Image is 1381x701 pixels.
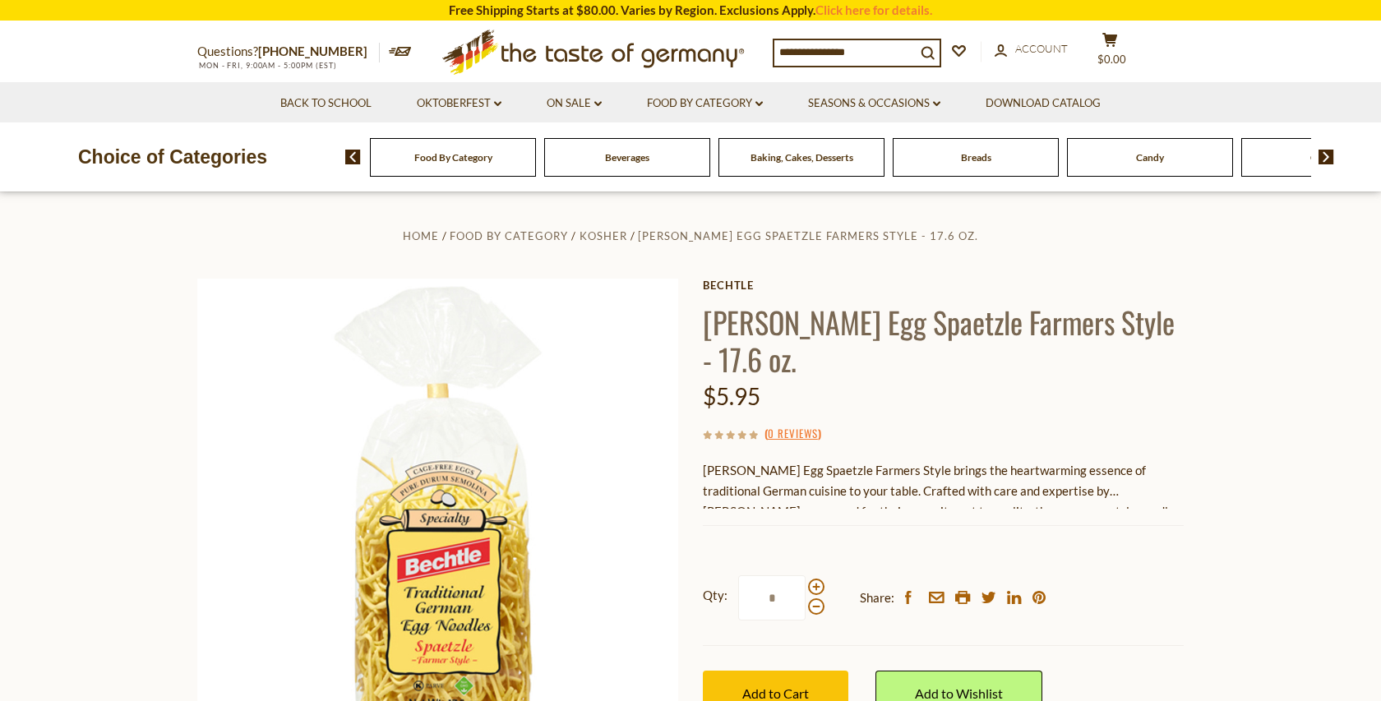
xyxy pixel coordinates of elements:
[547,95,602,113] a: On Sale
[258,44,367,58] a: [PHONE_NUMBER]
[703,303,1184,377] h1: [PERSON_NAME] Egg Spaetzle Farmers Style - 17.6 oz.
[450,229,568,242] a: Food By Category
[995,40,1068,58] a: Account
[197,61,337,70] span: MON - FRI, 9:00AM - 5:00PM (EST)
[768,425,818,443] a: 0 Reviews
[1085,32,1134,73] button: $0.00
[808,95,940,113] a: Seasons & Occasions
[403,229,439,242] a: Home
[703,279,1184,292] a: Bechtle
[751,151,853,164] a: Baking, Cakes, Desserts
[1097,53,1126,66] span: $0.00
[417,95,501,113] a: Oktoberfest
[703,460,1184,509] div: [PERSON_NAME] Egg Spaetzle Farmers Style brings the heartwarming essence of traditional German cu...
[345,150,361,164] img: previous arrow
[986,95,1101,113] a: Download Catalog
[647,95,763,113] a: Food By Category
[738,575,806,620] input: Qty:
[1319,150,1334,164] img: next arrow
[197,41,380,62] p: Questions?
[1015,42,1068,55] span: Account
[961,151,991,164] a: Breads
[414,151,492,164] a: Food By Category
[638,229,978,242] a: [PERSON_NAME] Egg Spaetzle Farmers Style - 17.6 oz.
[703,585,727,606] strong: Qty:
[764,425,821,441] span: ( )
[580,229,627,242] a: Kosher
[860,588,894,608] span: Share:
[742,685,809,701] span: Add to Cart
[815,2,932,17] a: Click here for details.
[605,151,649,164] a: Beverages
[703,382,760,410] span: $5.95
[280,95,372,113] a: Back to School
[1136,151,1164,164] a: Candy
